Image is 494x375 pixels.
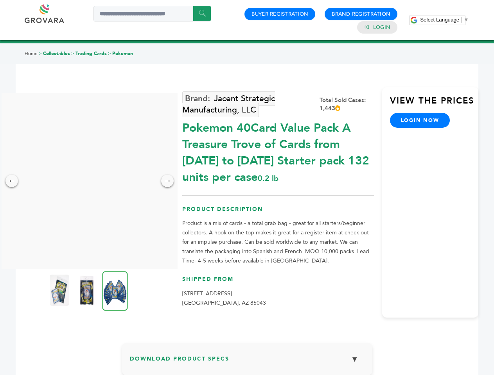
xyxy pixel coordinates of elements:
[420,17,459,23] span: Select Language
[25,50,38,57] a: Home
[182,275,374,289] h3: Shipped From
[373,24,390,31] a: Login
[182,91,275,117] a: Jacent Strategic Manufacturing, LLC
[345,351,365,368] button: ▼
[93,6,211,21] input: Search a product or brand...
[320,96,374,112] div: Total Sold Cases: 1,443
[77,275,97,306] img: Pokemon 40-Card Value Pack – A Treasure Trove of Cards from 1996 to 2024 - Starter pack! 132 unit...
[50,275,69,306] img: Pokemon 40-Card Value Pack – A Treasure Trove of Cards from 1996 to 2024 - Starter pack! 132 unit...
[161,175,174,187] div: →
[130,351,365,373] h3: Download Product Specs
[5,175,18,187] div: ←
[39,50,42,57] span: >
[390,95,478,113] h3: View the Prices
[182,289,374,308] p: [STREET_ADDRESS] [GEOGRAPHIC_DATA], AZ 85043
[420,17,469,23] a: Select Language​
[182,116,374,186] div: Pokemon 40Card Value Pack A Treasure Trove of Cards from [DATE] to [DATE] Starter pack 132 units ...
[102,271,128,311] img: Pokemon 40-Card Value Pack – A Treasure Trove of Cards from 1996 to 2024 - Starter pack! 132 unit...
[43,50,70,57] a: Collectables
[112,50,133,57] a: Pokemon
[251,11,308,18] a: Buyer Registration
[108,50,111,57] span: >
[258,173,278,184] span: 0.2 lb
[332,11,390,18] a: Brand Registration
[75,50,107,57] a: Trading Cards
[182,205,374,219] h3: Product Description
[390,113,450,128] a: login now
[463,17,469,23] span: ▼
[182,219,374,266] p: Product is a mix of cards - a total grab bag - great for all starters/beginner collectors. A hook...
[71,50,74,57] span: >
